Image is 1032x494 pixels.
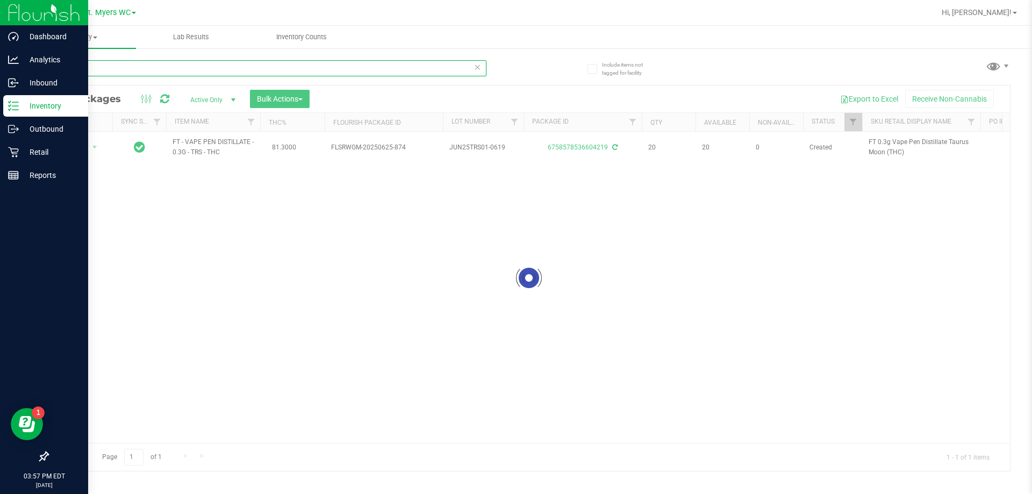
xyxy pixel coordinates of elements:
iframe: Resource center [11,408,43,440]
span: Hi, [PERSON_NAME]! [942,8,1012,17]
span: Include items not tagged for facility [602,61,656,77]
input: Search Package ID, Item Name, SKU, Lot or Part Number... [47,60,486,76]
iframe: Resource center unread badge [32,406,45,419]
inline-svg: Inventory [8,101,19,111]
a: Inventory Counts [246,26,356,48]
span: Lab Results [159,32,224,42]
p: 03:57 PM EDT [5,471,83,481]
span: Inventory Counts [262,32,341,42]
p: Analytics [19,53,83,66]
inline-svg: Analytics [8,54,19,65]
p: Reports [19,169,83,182]
p: Retail [19,146,83,159]
span: Clear [474,60,481,74]
p: Outbound [19,123,83,135]
p: [DATE] [5,481,83,489]
inline-svg: Reports [8,170,19,181]
p: Inbound [19,76,83,89]
a: Lab Results [136,26,246,48]
inline-svg: Dashboard [8,31,19,42]
span: Ft. Myers WC [84,8,131,17]
inline-svg: Inbound [8,77,19,88]
inline-svg: Outbound [8,124,19,134]
inline-svg: Retail [8,147,19,157]
p: Dashboard [19,30,83,43]
p: Inventory [19,99,83,112]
